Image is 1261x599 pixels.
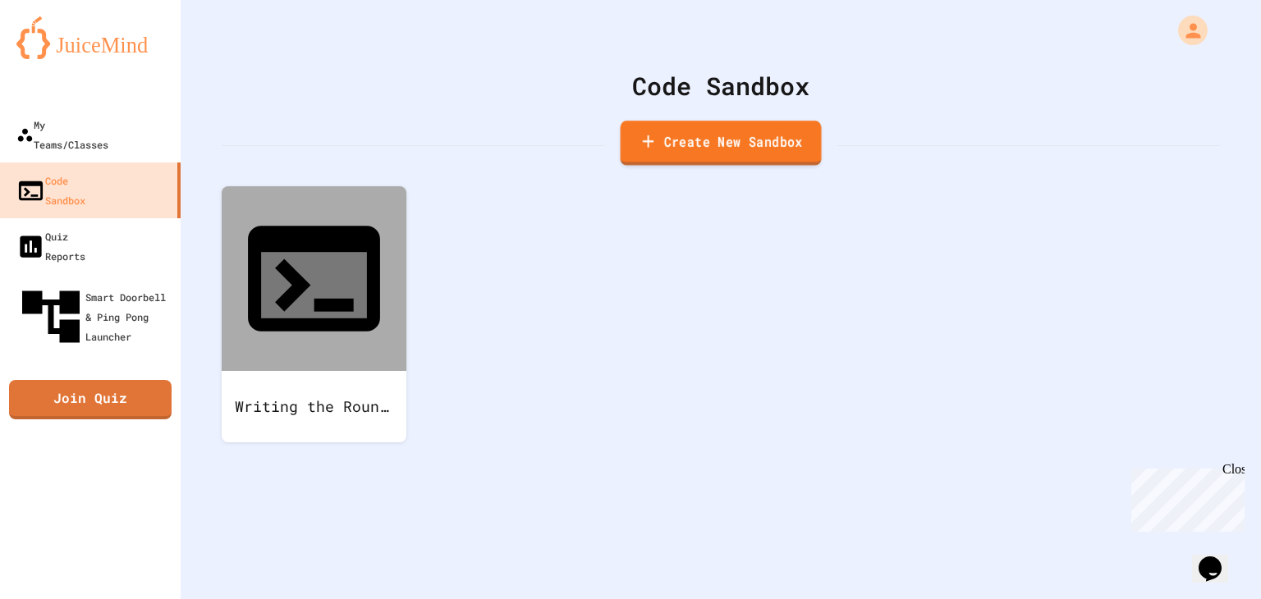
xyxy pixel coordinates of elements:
div: Smart Doorbell & Ping Pong Launcher [16,282,174,351]
a: Join Quiz [9,380,172,419]
div: Chat with us now!Close [7,7,113,104]
div: Code Sandbox [16,171,85,210]
a: Create New Sandbox [621,121,822,166]
iframe: chat widget [1192,533,1245,583]
a: Writing the Rounding Algorithm - [DATE] - [PERSON_NAME] [222,186,406,442]
iframe: chat widget [1125,462,1245,532]
div: Code Sandbox [222,67,1220,104]
div: My Account [1161,11,1212,49]
div: My Teams/Classes [16,115,108,154]
img: logo-orange.svg [16,16,164,59]
div: Writing the Rounding Algorithm - [DATE] - [PERSON_NAME] [222,371,406,442]
div: Quiz Reports [16,226,85,266]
